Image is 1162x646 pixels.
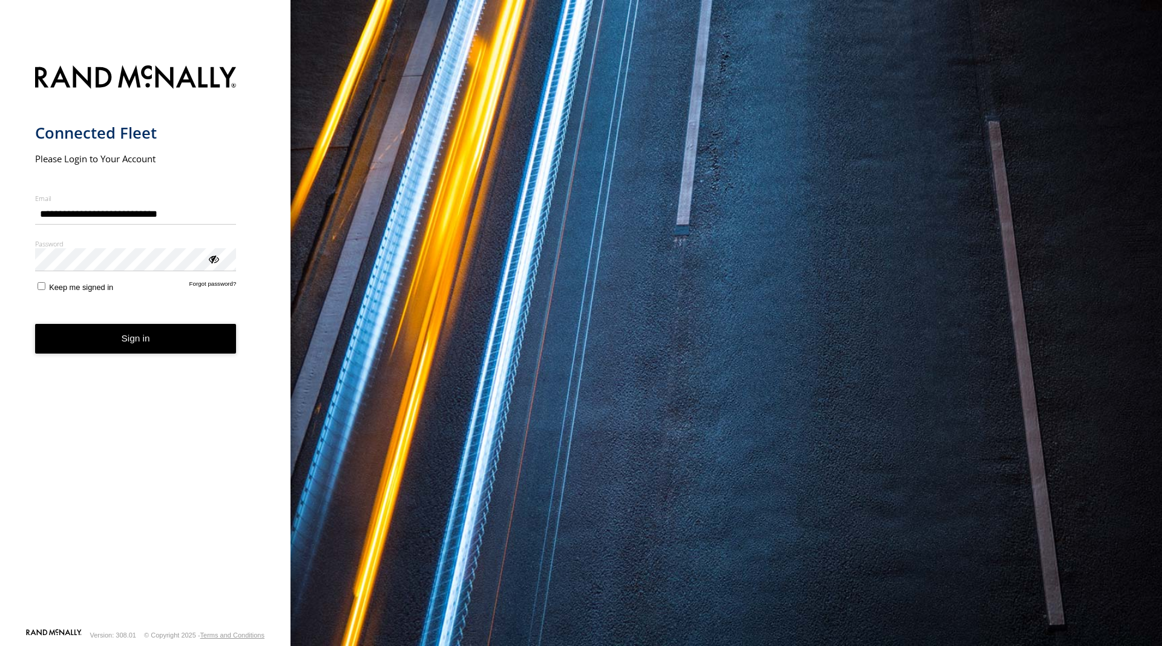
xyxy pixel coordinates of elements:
[200,631,264,639] a: Terms and Conditions
[35,194,237,203] label: Email
[35,123,237,143] h1: Connected Fleet
[207,252,219,265] div: ViewPassword
[26,629,82,641] a: Visit our Website
[90,631,136,639] div: Version: 308.01
[35,324,237,354] button: Sign in
[35,58,256,628] form: main
[49,283,113,292] span: Keep me signed in
[144,631,264,639] div: © Copyright 2025 -
[189,280,237,292] a: Forgot password?
[38,282,45,290] input: Keep me signed in
[35,239,237,248] label: Password
[35,63,237,94] img: Rand McNally
[35,153,237,165] h2: Please Login to Your Account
